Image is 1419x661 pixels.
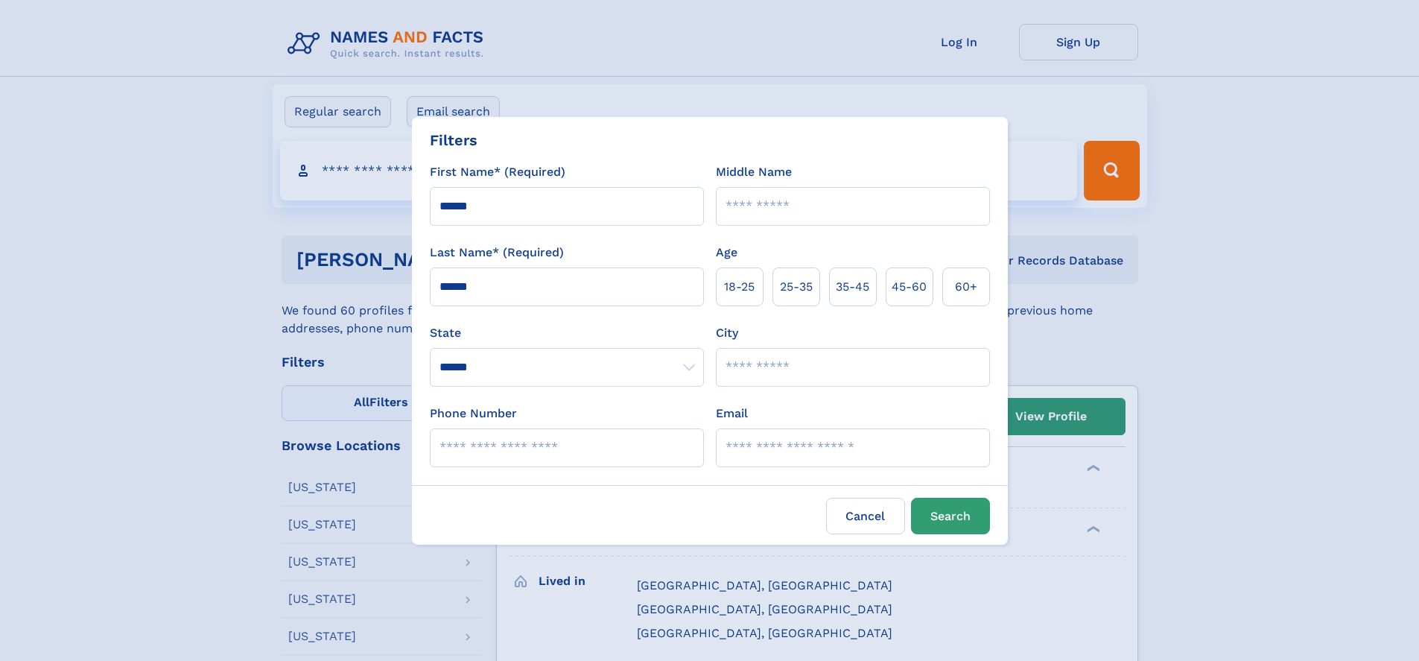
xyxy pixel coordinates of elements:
[716,324,738,342] label: City
[716,163,792,181] label: Middle Name
[780,278,813,296] span: 25‑35
[716,244,737,262] label: Age
[724,278,755,296] span: 18‑25
[430,324,704,342] label: State
[716,405,748,423] label: Email
[911,498,990,534] button: Search
[892,278,927,296] span: 45‑60
[955,278,977,296] span: 60+
[430,129,477,151] div: Filters
[836,278,869,296] span: 35‑45
[430,405,517,423] label: Phone Number
[430,163,565,181] label: First Name* (Required)
[430,244,564,262] label: Last Name* (Required)
[826,498,905,534] label: Cancel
